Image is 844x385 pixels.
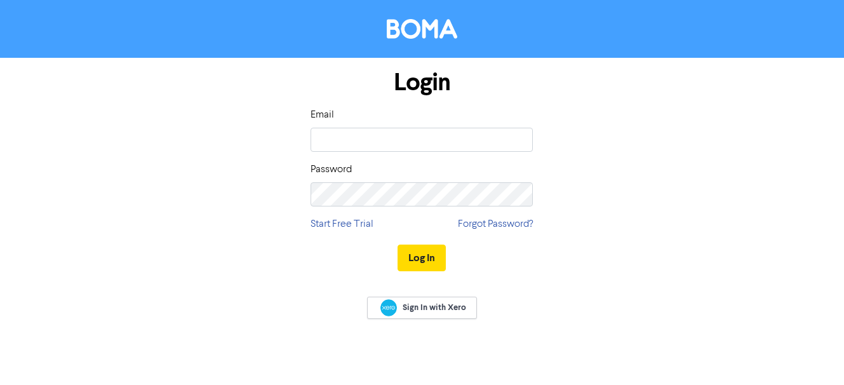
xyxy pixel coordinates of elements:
img: BOMA Logo [387,19,457,39]
a: Forgot Password? [458,217,533,232]
h1: Login [311,68,533,97]
a: Sign In with Xero [367,297,476,319]
label: Email [311,107,334,123]
img: Xero logo [380,299,397,316]
a: Start Free Trial [311,217,373,232]
button: Log In [398,245,446,271]
span: Sign In with Xero [403,302,466,313]
label: Password [311,162,352,177]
